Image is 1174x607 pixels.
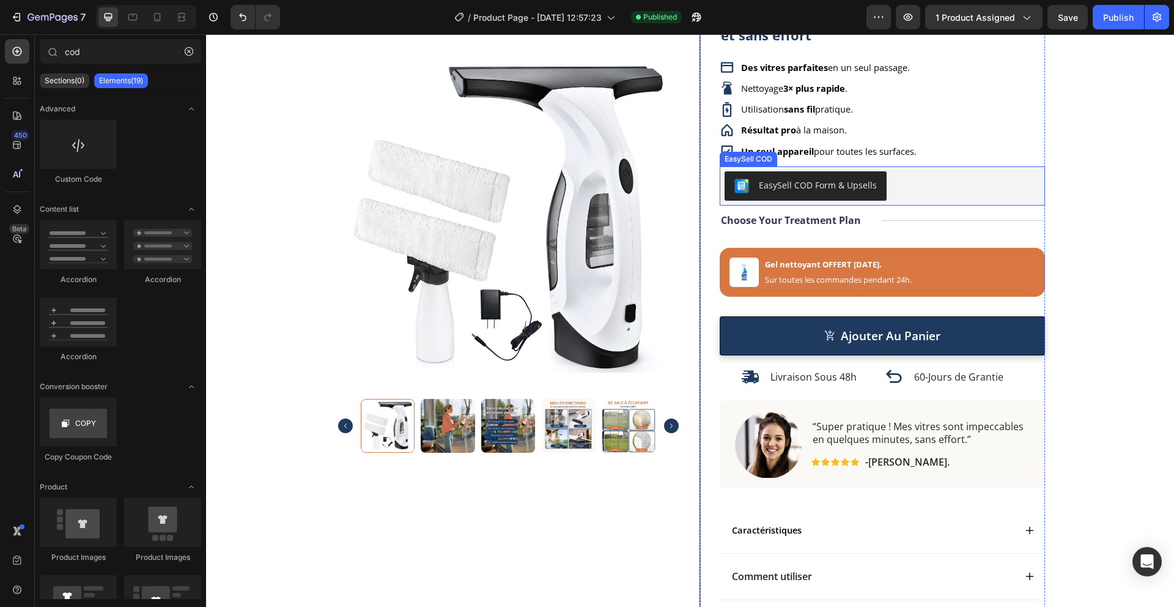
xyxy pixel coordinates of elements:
[526,536,606,549] p: Comment utiliser
[40,174,117,185] div: Custom Code
[553,144,671,157] div: EasySell COD Form & Upsells
[1047,5,1088,29] button: Save
[643,12,677,23] span: Published
[80,10,86,24] p: 7
[468,11,471,24] span: /
[182,477,201,497] span: Toggle open
[577,48,639,60] strong: 3× plus rapide
[526,490,596,502] span: Caractéristiques
[535,27,622,39] strong: Des vitres parfaites
[124,552,201,563] div: Product Images
[99,76,143,86] p: Elements(19)
[578,69,609,81] strong: sans fil
[40,482,67,493] span: Product
[206,34,1174,607] iframe: Design area
[182,199,201,219] span: Toggle open
[708,337,797,349] p: 60-Jours de Grantie
[528,376,596,444] img: gempages_579600788347683349-8f5c3be9-6d60-4ccd-a66e-95b412c329c2.png
[12,130,29,140] div: 450
[559,240,706,251] span: Sur toutes les commandes pendant 24h.
[182,377,201,397] span: Toggle open
[535,111,608,123] strong: Un seul appareil
[182,99,201,119] span: Toggle open
[1058,12,1078,23] span: Save
[1132,547,1162,576] div: Open Intercom Messenger
[9,224,29,234] div: Beta
[40,204,79,215] span: Content list
[40,351,117,362] div: Accordion
[40,552,117,563] div: Product Images
[535,111,711,123] span: pour toutes les surfaces.
[659,422,744,434] p: -[PERSON_NAME].
[535,69,647,81] span: Utilisation pratique.
[535,89,641,102] span: à la maison.
[40,452,117,463] div: Copy Coupon Code
[523,223,553,253] img: gempages_579600788347683349-a61ff79c-cde1-4cf8-b152-3aed64744360.jpg
[124,274,201,285] div: Accordion
[564,337,651,349] p: Livraison Sous 48h
[40,381,108,392] span: Conversion booster
[535,89,590,102] strong: Résultat pro
[559,225,676,236] span: Gel nettoyant OFFERT [DATE].
[473,11,602,24] span: Product Page - [DATE] 12:57:23
[45,76,84,86] p: Sections(0)
[1103,11,1134,24] div: Publish
[5,5,91,29] button: 7
[231,5,280,29] div: Undo/Redo
[40,103,75,114] span: Advanced
[607,386,823,412] p: “Super pratique ! Mes vitres sont impeccables en quelques minutes, sans effort.”
[635,294,734,310] div: ajouter au panier
[925,5,1043,29] button: 1 product assigned
[458,384,473,399] button: Carousel Next Arrow
[936,11,1015,24] span: 1 product assigned
[515,180,655,193] p: Choose Your Treatment Plan
[516,119,569,130] div: EasySell COD
[40,274,117,285] div: Accordion
[519,137,681,166] button: EasySell COD Form & Upsells
[1093,5,1144,29] button: Publish
[514,282,839,322] button: ajouter au panier
[535,27,704,39] span: en un seul passage.
[535,48,641,60] span: Nettoyage .
[40,39,201,64] input: Search Sections & Elements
